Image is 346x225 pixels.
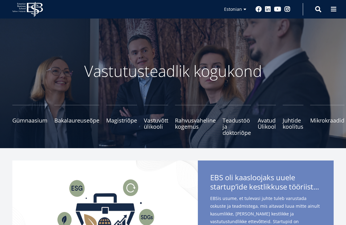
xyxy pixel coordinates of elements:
span: EBS oli kaasloojaks uuele [210,173,321,193]
span: Rahvusvaheline kogemus [175,117,216,130]
span: startup’ide kestlikkuse tööriistakastile [210,182,321,191]
span: Mikrokraadid [310,117,344,123]
span: Bakalaureuseõpe [54,117,99,123]
a: Linkedin [265,6,271,12]
a: Magistriõpe [106,105,137,136]
a: Vastuvõtt ülikooli [144,105,168,136]
a: Mikrokraadid [310,105,344,136]
p: Vastutusteadlik kogukond [12,62,334,80]
span: Juhtide koolitus [283,117,303,130]
span: Avatud Ülikool [258,117,276,130]
span: Teadustöö ja doktoriõpe [223,117,251,136]
a: Bakalaureuseõpe [54,105,99,136]
a: Instagram [284,6,290,12]
a: Juhtide koolitus [283,105,303,136]
a: Facebook [256,6,262,12]
a: Gümnaasium [12,105,48,136]
span: Vastuvõtt ülikooli [144,117,168,130]
a: Rahvusvaheline kogemus [175,105,216,136]
span: Magistriõpe [106,117,137,123]
span: Gümnaasium [12,117,48,123]
a: Teadustöö ja doktoriõpe [223,105,251,136]
a: Youtube [274,6,281,12]
a: Avatud Ülikool [258,105,276,136]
